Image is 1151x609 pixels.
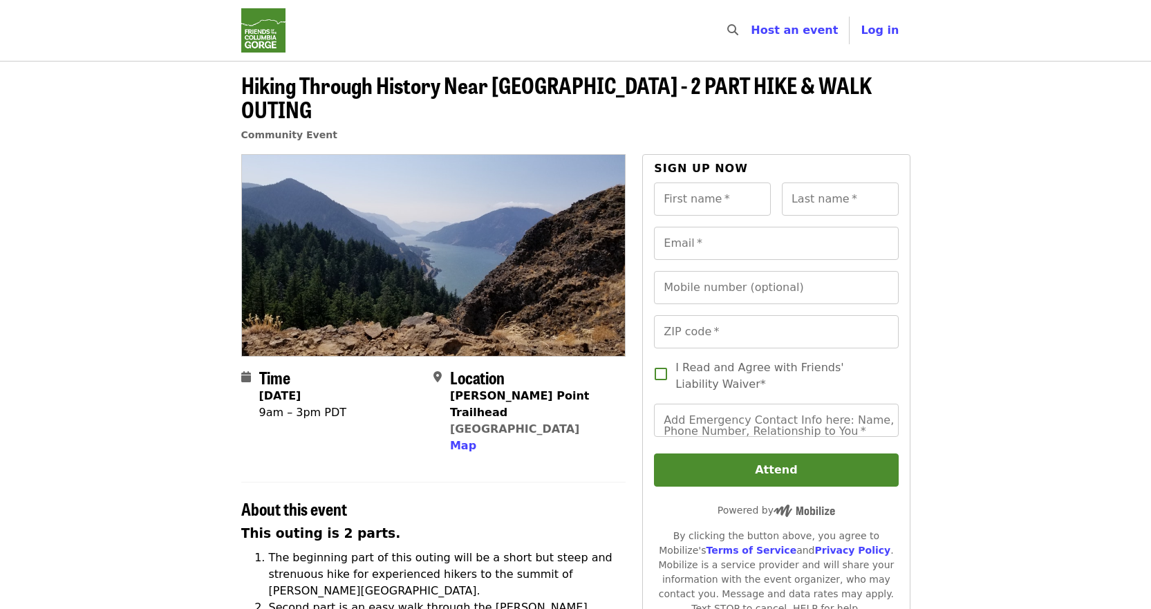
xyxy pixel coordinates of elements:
input: First name [654,182,771,216]
a: Community Event [241,129,337,140]
img: Friends Of The Columbia Gorge - Home [241,8,286,53]
h3: This outing is 2 parts. [241,524,626,543]
img: Powered by Mobilize [774,505,835,517]
input: Last name [782,182,899,216]
span: I Read and Agree with Friends' Liability Waiver* [675,359,887,393]
input: Email [654,227,898,260]
input: Mobile number (optional) [654,271,898,304]
span: Hiking Through History Near [GEOGRAPHIC_DATA] - 2 PART HIKE & WALK OUTING [241,68,872,125]
span: Sign up now [654,162,748,175]
input: Search [747,14,758,47]
button: Map [450,438,476,454]
span: Map [450,439,476,452]
span: Log in [861,24,899,37]
i: map-marker-alt icon [433,371,442,384]
span: Powered by [718,505,835,516]
strong: [PERSON_NAME] Point Trailhead [450,389,590,419]
a: Host an event [751,24,838,37]
input: ZIP code [654,315,898,348]
span: Location [450,365,505,389]
div: 9am – 3pm PDT [259,404,347,421]
li: The beginning part of this outing will be a short but steep and strenuous hike for experienced hi... [269,550,626,599]
img: Hiking Through History Near Hood River - 2 PART HIKE & WALK OUTING organized by Friends Of The Co... [242,155,626,355]
a: Privacy Policy [814,545,890,556]
button: Attend [654,453,898,487]
input: Add Emergency Contact Info here: Name, Phone Number, Relationship to You [654,404,898,437]
button: Log in [850,17,910,44]
strong: [DATE] [259,389,301,402]
a: [GEOGRAPHIC_DATA] [450,422,579,435]
i: calendar icon [241,371,251,384]
i: search icon [727,24,738,37]
span: Time [259,365,290,389]
a: Terms of Service [706,545,796,556]
span: About this event [241,496,347,521]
